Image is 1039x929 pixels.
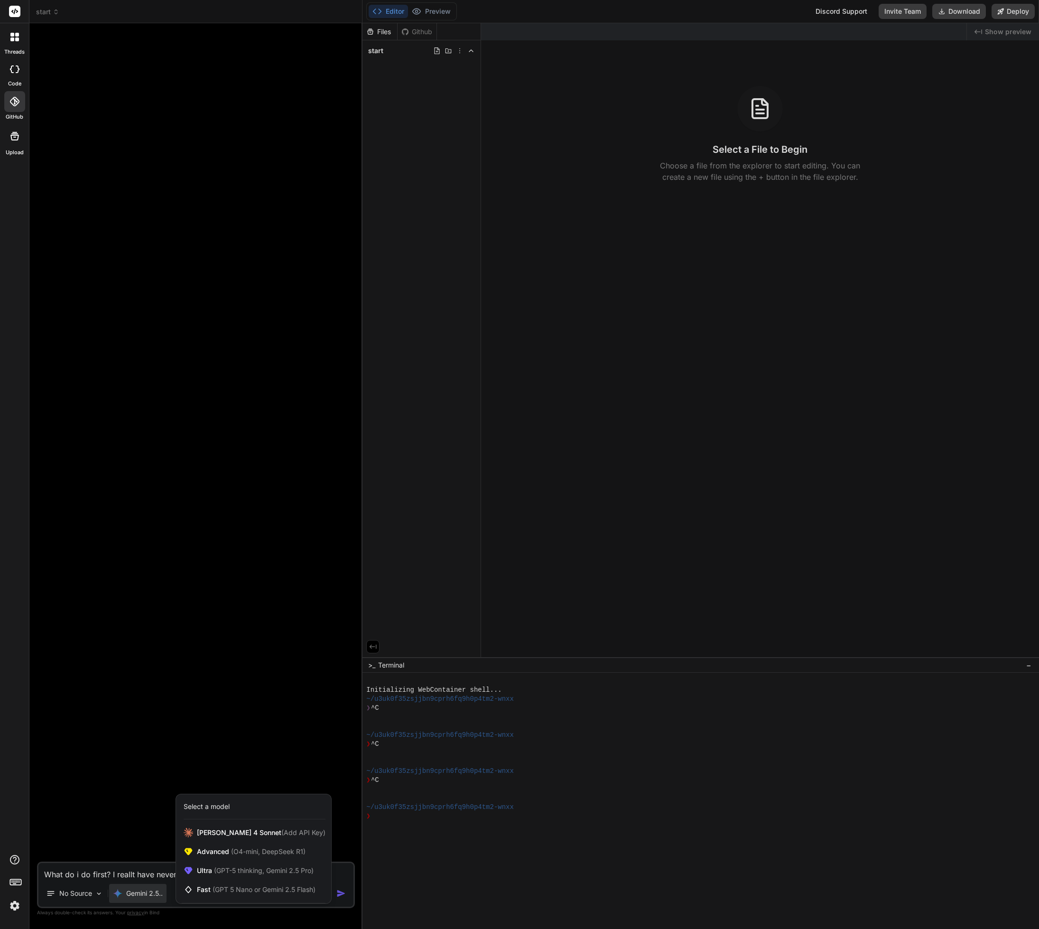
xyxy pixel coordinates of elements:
span: [PERSON_NAME] 4 Sonnet [197,828,325,837]
label: Upload [6,149,24,157]
span: Ultra [197,866,314,875]
span: (O4-mini, DeepSeek R1) [229,847,306,855]
label: GitHub [6,113,23,121]
img: settings [7,898,23,914]
span: (Add API Key) [281,828,325,836]
div: Select a model [184,802,230,811]
span: Advanced [197,847,306,856]
span: (GPT-5 thinking, Gemini 2.5 Pro) [212,866,314,874]
label: code [8,80,21,88]
label: threads [4,48,25,56]
span: Fast [197,885,315,894]
span: (GPT 5 Nano or Gemini 2.5 Flash) [213,885,315,893]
